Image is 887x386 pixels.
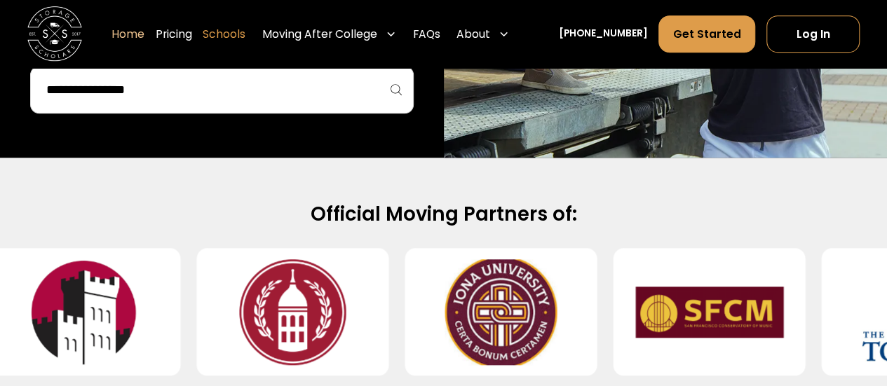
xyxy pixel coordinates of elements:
[219,259,367,365] img: Southern Virginia University
[451,15,515,54] div: About
[111,15,144,54] a: Home
[262,26,377,42] div: Moving After College
[635,259,783,365] img: San Francisco Conservatory of Music
[203,15,245,54] a: Schools
[44,202,843,227] h2: Official Moving Partners of:
[456,26,490,42] div: About
[156,15,192,54] a: Pricing
[27,7,82,62] img: Storage Scholars main logo
[658,15,755,53] a: Get Started
[427,259,575,365] img: Iona University
[766,15,860,53] a: Log In
[27,7,82,62] a: home
[413,15,440,54] a: FAQs
[11,259,158,365] img: Manhattanville University
[257,15,402,54] div: Moving After College
[559,27,648,42] a: [PHONE_NUMBER]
